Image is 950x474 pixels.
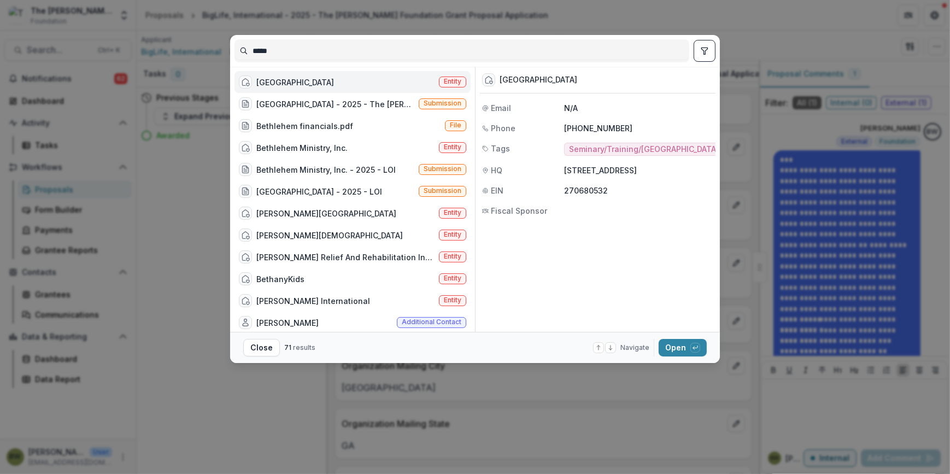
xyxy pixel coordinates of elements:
[500,75,577,85] div: [GEOGRAPHIC_DATA]
[256,77,334,88] div: [GEOGRAPHIC_DATA]
[444,143,461,151] span: Entity
[256,251,435,263] div: [PERSON_NAME] Relief And Rehabilitation International
[491,102,511,114] span: Email
[620,343,649,353] span: Navigate
[564,122,713,134] p: [PHONE_NUMBER]
[450,121,461,129] span: File
[491,205,547,216] span: Fiscal Sponsor
[256,164,396,175] div: Bethlehem Ministry, Inc. - 2025 - LOI
[293,343,315,352] span: results
[256,98,414,110] div: [GEOGRAPHIC_DATA] - 2025 - The [PERSON_NAME] Foundation Grant Proposal Application
[491,165,502,176] span: HQ
[491,143,510,154] span: Tags
[284,343,291,352] span: 71
[256,186,382,197] div: [GEOGRAPHIC_DATA] - 2025 - LOI
[444,296,461,304] span: Entity
[564,102,713,114] p: N/A
[424,100,461,107] span: Submission
[256,273,304,285] div: BethanyKids
[491,122,515,134] span: Phone
[424,165,461,173] span: Submission
[444,274,461,282] span: Entity
[444,253,461,260] span: Entity
[564,165,713,176] p: [STREET_ADDRESS]
[569,145,719,154] span: Seminary/Training/[GEOGRAPHIC_DATA]
[256,317,319,329] div: [PERSON_NAME]
[243,339,280,356] button: Close
[256,142,348,154] div: Bethlehem Ministry, Inc.
[444,78,461,85] span: Entity
[564,185,713,196] p: 270680532
[491,185,503,196] span: EIN
[402,318,461,326] span: Additional contact
[256,230,403,241] div: [PERSON_NAME][DEMOGRAPHIC_DATA]
[256,120,353,132] div: Bethlehem financials.pdf
[444,209,461,216] span: Entity
[659,339,707,356] button: Open
[256,208,396,219] div: [PERSON_NAME][GEOGRAPHIC_DATA]
[444,231,461,238] span: Entity
[694,40,716,62] button: toggle filters
[424,187,461,195] span: Submission
[256,295,370,307] div: [PERSON_NAME] International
